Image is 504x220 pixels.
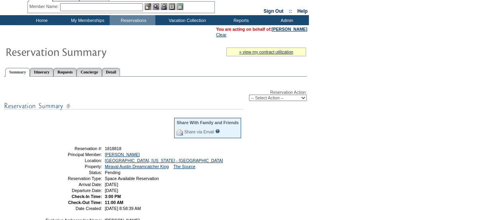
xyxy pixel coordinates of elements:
[102,68,120,76] a: Detail
[5,44,165,59] img: Reservaton Summary
[239,50,293,54] a: » view my contract utilization
[169,3,175,10] img: Reservations
[173,164,195,169] a: The Source
[184,129,214,134] a: Share via Email
[263,8,283,14] a: Sign Out
[45,164,102,169] td: Property:
[110,15,155,25] td: Reservations
[217,15,263,25] td: Reports
[263,15,309,25] td: Admin
[105,152,140,157] a: [PERSON_NAME]
[105,176,159,181] span: Space Available Reservation
[105,158,223,163] a: [GEOGRAPHIC_DATA], [US_STATE] - [GEOGRAPHIC_DATA]
[176,120,239,125] div: Share With Family and Friends
[68,200,102,205] strong: Check-Out Time:
[45,176,102,181] td: Reservation Type:
[45,182,102,187] td: Arrival Date:
[289,8,292,14] span: ::
[18,15,64,25] td: Home
[45,206,102,211] td: Date Created:
[29,3,60,10] div: Member Name:
[76,68,102,76] a: Concierge
[5,68,30,77] a: Summary
[4,101,243,111] img: subTtlResSummary.gif
[45,152,102,157] td: Principal Member:
[145,3,151,10] img: b_edit.gif
[105,170,120,175] span: Pending
[4,90,307,101] div: Reservation Action:
[45,146,102,151] td: Reservation #:
[216,32,226,37] a: Clear
[105,188,118,193] span: [DATE]
[105,182,118,187] span: [DATE]
[153,3,159,10] img: View
[45,158,102,163] td: Location:
[105,206,141,211] span: [DATE] 8:58:39 AM
[105,164,169,169] a: Miraval Austin Dreamcatcher King
[64,15,110,25] td: My Memberships
[105,146,122,151] span: 1818818
[53,68,76,76] a: Requests
[155,15,217,25] td: Vacation Collection
[176,3,183,10] img: b_calculator.gif
[161,3,167,10] img: Impersonate
[45,170,102,175] td: Status:
[45,188,102,193] td: Departure Date:
[215,129,220,133] input: What is this?
[272,27,307,32] a: [PERSON_NAME]
[216,27,307,32] span: You are acting on behalf of:
[297,8,308,14] a: Help
[30,68,53,76] a: Itinerary
[72,194,102,199] strong: Check-In Time:
[105,194,121,199] span: 3:00 PM
[105,200,123,205] span: 11:00 AM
